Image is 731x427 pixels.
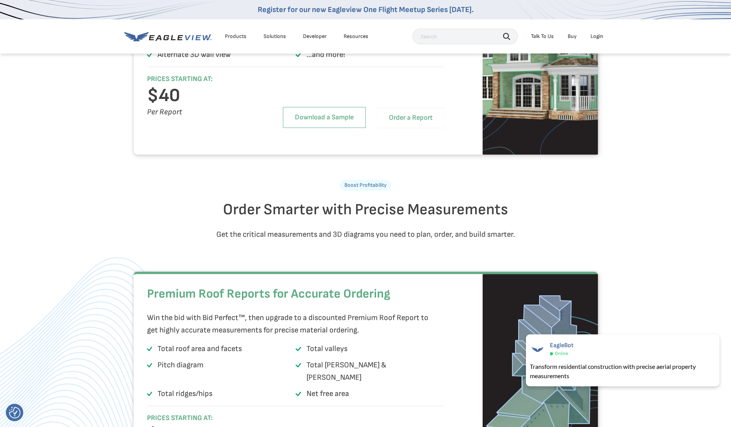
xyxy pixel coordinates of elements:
[147,312,440,336] p: Win the bid with Bid Perfect™, then upgrade to a discounted Premium Roof Report to get highly acc...
[157,343,242,355] p: Total roof area and facets
[9,407,21,418] img: Revisit consent button
[303,33,327,40] a: Developer
[530,362,716,381] div: Transform residential construction with precise aerial property measurements
[9,407,21,418] button: Consent Preferences
[139,200,592,219] h2: Order Smarter with Precise Measurements
[340,180,391,191] p: Boost Profitability
[157,359,204,384] p: Pitch diagram
[147,414,259,423] h6: PRICES STARTING AT:
[147,282,445,306] h2: Premium Roof Reports for Accurate Ordering
[306,359,423,384] p: Total [PERSON_NAME] & [PERSON_NAME]
[344,33,368,40] div: Resources
[147,75,259,84] h6: PRICES STARTING AT:
[157,48,231,61] p: Alternate 3D wall view
[306,48,345,61] p: …and more!
[531,33,554,40] div: Talk To Us
[550,342,574,349] span: EagleBot
[306,387,349,400] p: Net free area
[147,90,259,102] h3: $40
[377,108,444,128] a: Order a Report
[568,33,577,40] a: Buy
[591,33,603,40] div: Login
[147,107,182,117] i: Per Report
[225,33,247,40] div: Products
[264,33,286,40] div: Solutions
[530,342,545,357] img: EagleBot
[555,351,568,356] span: Online
[258,5,474,14] a: Register for our new Eagleview One Flight Meetup Series [DATE].
[139,228,592,241] p: Get the critical measurements and 3D diagrams you need to plan, order, and build smarter.
[413,29,518,44] input: Search
[306,343,348,355] p: Total valleys
[283,107,366,128] a: Download a Sample
[157,387,212,400] p: Total ridges/hips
